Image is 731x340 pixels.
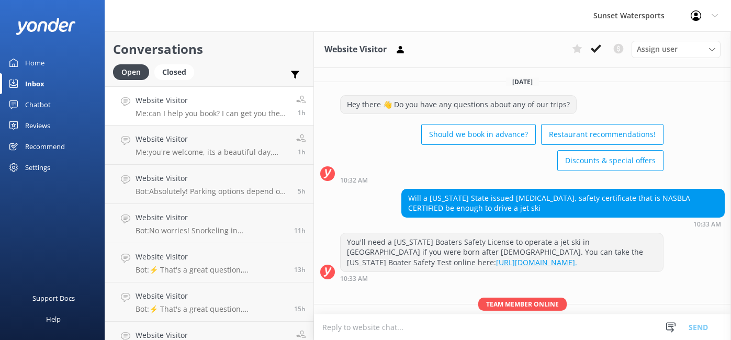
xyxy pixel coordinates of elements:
div: Support Docs [32,288,75,309]
a: Website VisitorBot:⚡ That's a great question, unfortunately I do not know the answer. I'm going t... [105,243,313,282]
div: Will a [US_STATE] State issued [MEDICAL_DATA], safety certificate that is NASBLA CERTIFIED be eno... [402,189,724,217]
span: [DATE] [506,77,539,86]
p: Bot: ⚡ That's a great question, unfortunately I do not know the answer. I'm going to reach out to... [136,265,286,275]
h4: Website Visitor [136,133,288,145]
a: Website VisitorMe:can I help you book? I can get you the best rate... which day are you thinking ... [105,86,313,126]
h4: Website Visitor [136,95,288,106]
p: Bot: ⚡ That's a great question, unfortunately I do not know the answer. I'm going to reach out to... [136,304,286,314]
div: Home [25,52,44,73]
div: Sep 21 2025 09:32am (UTC -05:00) America/Cancun [340,176,663,184]
div: Sep 21 2025 09:33am (UTC -05:00) America/Cancun [340,275,663,282]
a: [URL][DOMAIN_NAME]. [496,257,577,267]
a: Website VisitorBot:No worries! Snorkeling in [GEOGRAPHIC_DATA] is beginner-friendly, and our tour... [105,204,313,243]
button: Should we book in advance? [421,124,536,145]
div: Recommend [25,136,65,157]
span: Sep 21 2025 09:15am (UTC -05:00) America/Cancun [298,148,306,156]
div: Assign User [632,41,721,58]
h3: Website Visitor [324,43,387,56]
p: Me: can I help you book? I can get you the best rate... which day are you thinking of going and h... [136,109,288,118]
a: Website VisitorMe:you're welcome, its a beautiful day, should be nice this evening!1h [105,126,313,165]
div: Hey there 👋 Do you have any questions about any of our trips? [341,96,576,114]
span: Sep 20 2025 09:55pm (UTC -05:00) America/Cancun [294,265,306,274]
a: Closed [154,66,199,77]
span: Sep 20 2025 11:26pm (UTC -05:00) America/Cancun [294,226,306,235]
div: Open [113,64,149,80]
span: Sep 21 2025 05:06am (UTC -05:00) America/Cancun [298,187,306,196]
h4: Website Visitor [136,290,286,302]
span: Team member online [478,298,567,311]
div: Reviews [25,115,50,136]
div: Inbox [25,73,44,94]
h4: Website Visitor [136,212,286,223]
span: Sep 21 2025 09:35am (UTC -05:00) America/Cancun [298,108,306,117]
button: Restaurant recommendations! [541,124,663,145]
p: Me: you're welcome, its a beautiful day, should be nice this evening! [136,148,288,157]
span: Sep 20 2025 07:43pm (UTC -05:00) America/Cancun [294,304,306,313]
h4: Website Visitor [136,173,290,184]
button: Discounts & special offers [557,150,663,171]
p: Bot: Absolutely! Parking options depend on where your tour departs from. For [STREET_ADDRESS][PER... [136,187,290,196]
div: Settings [25,157,50,178]
h2: Conversations [113,39,306,59]
div: Closed [154,64,194,80]
strong: 10:33 AM [693,221,721,228]
div: Sep 21 2025 09:33am (UTC -05:00) America/Cancun [401,220,725,228]
h4: Website Visitor [136,251,286,263]
a: Website VisitorBot:⚡ That's a great question, unfortunately I do not know the answer. I'm going t... [105,282,313,322]
img: yonder-white-logo.png [16,18,76,35]
p: Bot: No worries! Snorkeling in [GEOGRAPHIC_DATA] is beginner-friendly, and our tours offer snorke... [136,226,286,235]
strong: 10:33 AM [340,276,368,282]
strong: 10:32 AM [340,177,368,184]
div: You'll need a [US_STATE] Boaters Safety License to operate a jet ski in [GEOGRAPHIC_DATA] if you ... [341,233,663,271]
a: Open [113,66,154,77]
div: Chatbot [25,94,51,115]
div: Help [46,309,61,330]
a: Website VisitorBot:Absolutely! Parking options depend on where your tour departs from. For [STREE... [105,165,313,204]
span: Assign user [637,43,678,55]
